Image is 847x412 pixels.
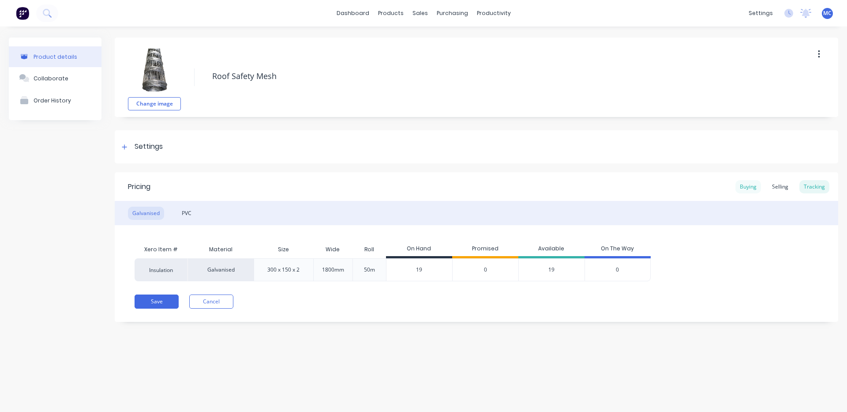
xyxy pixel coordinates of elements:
div: On Hand [386,241,452,258]
div: Wide [319,238,347,261]
div: PVC [177,207,196,220]
div: 19 [518,258,585,281]
div: Collaborate [34,75,68,82]
div: 1800mm [322,266,344,274]
div: Insulation [135,258,187,281]
div: productivity [472,7,515,20]
div: settings [744,7,777,20]
div: Galvanised [128,207,164,220]
span: 0 [616,266,619,274]
div: sales [408,7,432,20]
div: Available [518,241,585,258]
div: products [374,7,408,20]
div: Roll [357,238,381,261]
div: Promised [452,241,518,258]
textarea: Roof Safety Mesh [208,66,765,87]
div: Pricing [128,181,150,192]
div: Tracking [799,180,829,193]
div: 19 [386,259,452,281]
button: Save [135,295,179,309]
div: purchasing [432,7,472,20]
button: Change image [128,97,181,110]
div: Buying [735,180,761,193]
div: Product details [34,53,77,60]
div: fileChange image [128,44,181,110]
div: Size [271,238,296,261]
div: Xero Item # [135,241,187,258]
button: Order History [9,89,101,111]
span: 0 [484,266,487,274]
span: MC [823,9,832,17]
div: Selling [768,180,793,193]
button: Product details [9,46,101,67]
div: 50m [364,266,375,274]
div: Material [187,241,254,258]
div: Galvanised [187,258,254,281]
div: Settings [135,141,163,152]
button: Collaborate [9,67,101,89]
button: Cancel [189,295,233,309]
img: Factory [16,7,29,20]
div: Order History [34,97,71,104]
a: dashboard [332,7,374,20]
img: file [132,49,176,93]
div: On The Way [585,241,651,258]
div: 300 x 150 x 2 [267,266,300,274]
